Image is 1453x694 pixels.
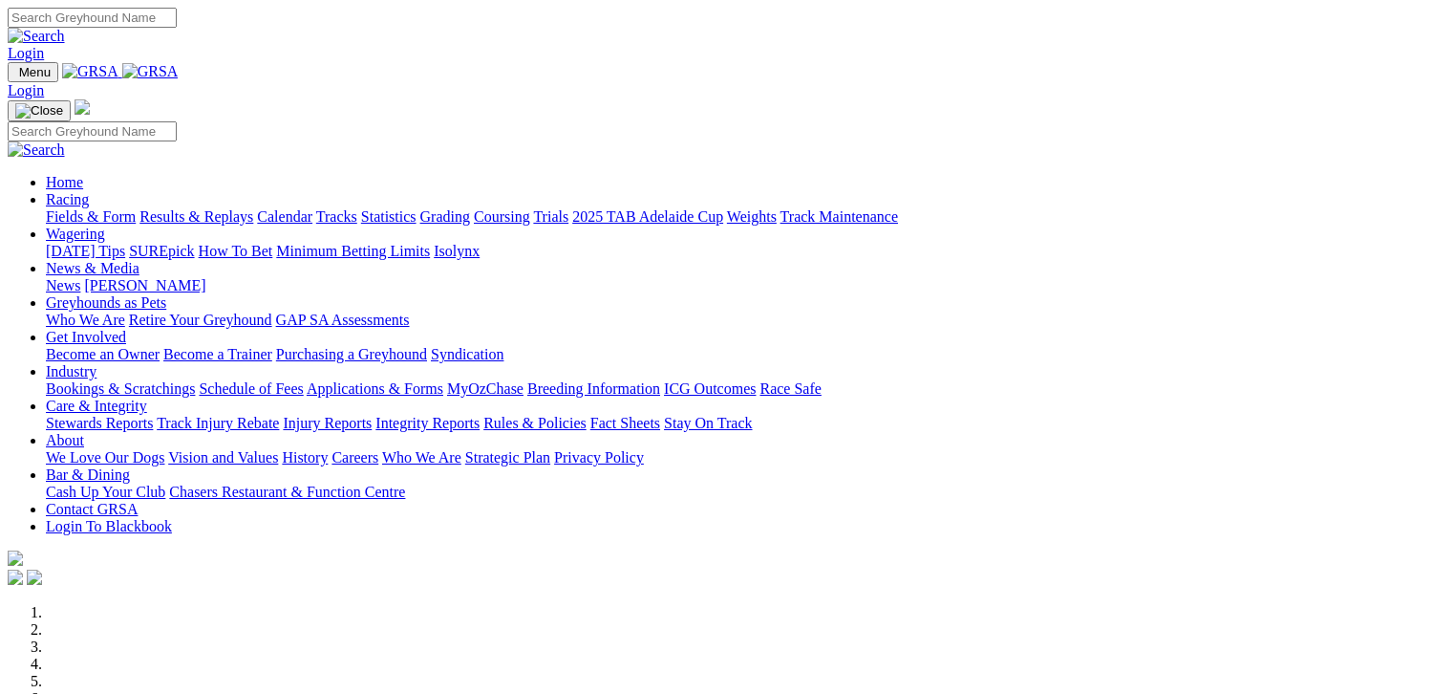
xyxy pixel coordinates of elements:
div: About [46,449,1445,466]
a: Wagering [46,226,105,242]
img: logo-grsa-white.png [8,551,23,566]
a: Chasers Restaurant & Function Centre [169,484,405,500]
a: Racing [46,191,89,207]
a: ICG Outcomes [664,380,756,397]
img: GRSA [62,63,118,80]
img: twitter.svg [27,570,42,585]
a: Breeding Information [527,380,660,397]
a: Get Involved [46,329,126,345]
a: Weights [727,208,777,225]
img: Search [8,28,65,45]
a: Industry [46,363,96,380]
a: News & Media [46,260,139,276]
a: Stewards Reports [46,415,153,431]
a: 2025 TAB Adelaide Cup [572,208,723,225]
input: Search [8,8,177,28]
a: Retire Your Greyhound [129,312,272,328]
a: Who We Are [382,449,461,466]
a: Careers [331,449,378,466]
a: Login To Blackbook [46,518,172,534]
button: Toggle navigation [8,62,58,82]
img: facebook.svg [8,570,23,585]
a: Vision and Values [168,449,278,466]
a: Privacy Policy [554,449,644,466]
a: Coursing [474,208,530,225]
a: Rules & Policies [483,415,587,431]
a: [PERSON_NAME] [84,277,205,293]
a: Trials [533,208,568,225]
a: Applications & Forms [307,380,443,397]
img: Search [8,141,65,159]
button: Toggle navigation [8,100,71,121]
a: Who We Are [46,312,125,328]
a: History [282,449,328,466]
a: Syndication [431,346,503,362]
div: Bar & Dining [46,484,1445,501]
a: Bar & Dining [46,466,130,483]
a: Cash Up Your Club [46,484,165,500]
a: Become an Owner [46,346,160,362]
a: Stay On Track [664,415,752,431]
a: Become a Trainer [163,346,272,362]
a: We Love Our Dogs [46,449,164,466]
a: News [46,277,80,293]
a: Fact Sheets [590,415,660,431]
a: Strategic Plan [465,449,550,466]
a: Statistics [361,208,417,225]
div: News & Media [46,277,1445,294]
a: SUREpick [129,243,194,259]
div: Industry [46,380,1445,398]
a: Injury Reports [283,415,372,431]
a: Grading [420,208,470,225]
a: About [46,432,84,448]
a: Purchasing a Greyhound [276,346,427,362]
a: How To Bet [199,243,273,259]
a: Race Safe [759,380,821,397]
a: Bookings & Scratchings [46,380,195,397]
div: Care & Integrity [46,415,1445,432]
a: Login [8,82,44,98]
a: Track Injury Rebate [157,415,279,431]
a: [DATE] Tips [46,243,125,259]
a: Login [8,45,44,61]
a: MyOzChase [447,380,524,397]
div: Racing [46,208,1445,226]
a: Tracks [316,208,357,225]
a: Home [46,174,83,190]
a: Integrity Reports [375,415,480,431]
div: Get Involved [46,346,1445,363]
div: Wagering [46,243,1445,260]
img: logo-grsa-white.png [75,99,90,115]
a: Greyhounds as Pets [46,294,166,311]
a: Schedule of Fees [199,380,303,397]
a: Isolynx [434,243,480,259]
img: GRSA [122,63,179,80]
span: Menu [19,65,51,79]
a: Minimum Betting Limits [276,243,430,259]
a: Track Maintenance [780,208,898,225]
div: Greyhounds as Pets [46,312,1445,329]
a: Calendar [257,208,312,225]
img: Close [15,103,63,119]
a: GAP SA Assessments [276,312,410,328]
a: Contact GRSA [46,501,138,517]
a: Fields & Form [46,208,136,225]
input: Search [8,121,177,141]
a: Care & Integrity [46,398,147,414]
a: Results & Replays [139,208,253,225]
